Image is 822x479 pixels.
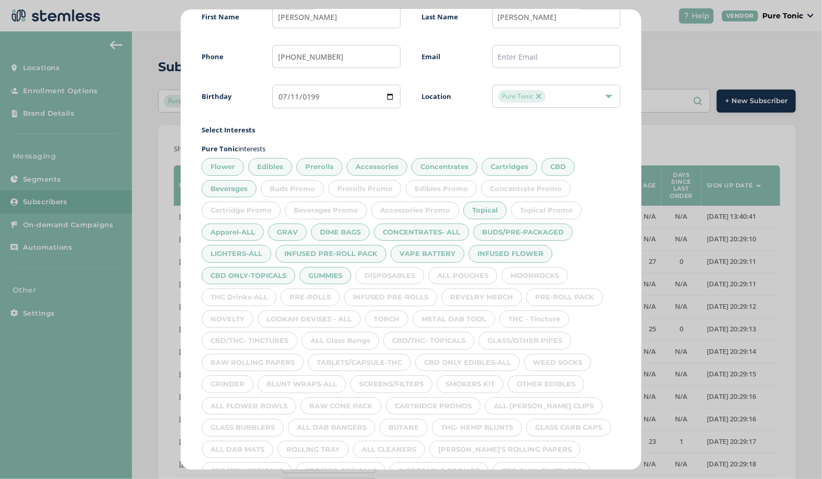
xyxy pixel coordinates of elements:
label: Email [421,52,480,62]
div: Flower [202,158,244,176]
div: CBD [541,158,575,176]
div: BUDS/PRE-PACKAGED [473,224,573,241]
input: mm / dd / yyyy [272,85,401,108]
div: ALL DAB BANGERS [288,419,375,437]
div: VAPE BATTERY [391,245,464,263]
div: INFUSED FLOWER [469,245,552,263]
input: (XXX) XXX-XXXX [272,45,401,68]
div: Accessories [347,158,407,176]
div: LOOKAH DEVISES - ALL [258,310,361,328]
div: CBD/THC- TOPICALS [383,332,474,350]
div: LIGHTERS-ALL [202,245,271,263]
div: DISPOSABLES [356,267,424,285]
div: ALL Glass Bongs [302,332,379,350]
div: ALL POUCHES [428,267,497,285]
div: Topical Promo [511,202,582,219]
div: GLASS CARB CAPS [526,419,611,437]
div: GRAV [268,224,307,241]
div: Apparel-ALL [202,224,264,241]
div: Beverages [202,180,257,198]
div: OTHER EDIBLES [508,375,584,393]
div: Edibles Promo [406,180,477,198]
div: [PERSON_NAME]'S ROLLING PAPERS [429,441,581,459]
div: Topical [463,202,507,219]
label: Last Name [421,12,480,23]
div: CBD/THC- TINCTURES [202,332,297,350]
div: WEED SOCKS [524,354,591,372]
div: Prerolls [296,158,342,176]
div: NOVELTY [202,310,253,328]
div: ALL DAB MATS [202,441,273,459]
div: CBD ONLY-TOPICALS [202,267,295,285]
div: CARTRIDGE PROMOS [386,397,481,415]
div: GRINDER [202,375,253,393]
div: RAW CONE PACK [301,397,382,415]
div: GLASS BUBBLERS [202,419,284,437]
div: REVELRY MERCH [441,288,522,306]
div: GLASS/OTHER PIPES [479,332,571,350]
label: Location [421,92,480,102]
div: SCREENS/FILTERS [350,375,432,393]
div: CBD ONLY EDIBLES-ALL [415,354,520,372]
div: Edibles [248,158,292,176]
img: icon-close-accent-8a337256.svg [536,94,541,99]
div: DIME BAGS [311,224,370,241]
div: ROLLING TRAY [277,441,349,459]
input: Enter First Name [272,5,401,28]
div: BUTANE [380,419,428,437]
div: INFUSED PRE-ROLLS [344,288,437,306]
div: MOONROCKS [502,267,568,285]
div: BLUNT WRAPS-ALL [258,375,346,393]
input: Enter Last Name [492,5,620,28]
label: Phone [202,52,260,62]
div: METAL DAB TOOL [413,310,495,328]
div: RAW ROLLING PAPERS [202,354,304,372]
div: PRE-ROLLS [281,288,340,306]
div: THC - Tincture [499,310,569,328]
div: ALL FLOWER BOWLS [202,397,296,415]
div: THC Drinks-ALL [202,288,276,306]
span: Pure Tonic [498,90,546,103]
div: ALL CLEANERS [353,441,425,459]
div: GUMMIES [299,267,351,285]
p: interests [202,144,620,154]
div: Prerolls Promo [328,180,402,198]
div: TABLETS/CAPSULE-THC [308,354,411,372]
div: ALL [PERSON_NAME] CLIPS [485,397,603,415]
div: PRE-ROLL PACK [526,288,603,306]
div: Accessories Promo [371,202,459,219]
iframe: Chat Widget [770,429,822,479]
div: Cartridges [482,158,537,176]
div: THC- HEMP BLUNTS [432,419,522,437]
div: Concentrates [412,158,477,176]
div: SMOKERS KIT [437,375,504,393]
div: INFUSED PRE-ROLL PACK [275,245,386,263]
input: Enter Email [492,45,620,68]
div: TORCH [365,310,408,328]
div: Concentrate Promo [481,180,571,198]
label: Birthday [202,92,260,102]
div: Cartridge Promo [202,202,281,219]
div: CONCENTRATES- ALL [374,224,469,241]
div: Beverages Promo [285,202,367,219]
label: First Name [202,12,260,23]
div: Buds Promo [261,180,324,198]
label: Select Interests [202,125,620,136]
strong: Pure Tonic [202,144,238,153]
